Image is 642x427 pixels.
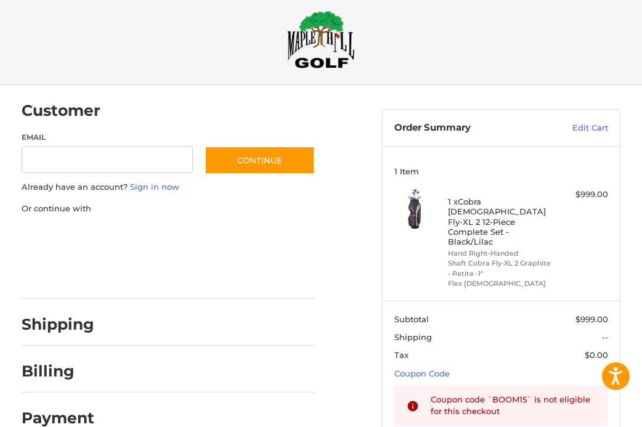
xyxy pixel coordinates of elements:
[22,203,315,215] p: Or continue with
[431,394,596,418] div: Coupon code `BOOM15` is not eligible for this checkout
[448,248,552,259] li: Hand Right-Handed
[575,314,608,324] span: $999.00
[394,368,450,378] a: Coupon Code
[448,258,552,279] li: Shaft Cobra Fly-XL 2 Graphite - Petite -1"
[394,314,429,324] span: Subtotal
[585,350,608,360] span: $0.00
[555,189,608,201] div: $999.00
[394,350,408,360] span: Tax
[22,362,94,381] h2: Billing
[448,279,552,289] li: Flex [DEMOGRAPHIC_DATA]
[22,132,193,143] label: Email
[602,332,608,342] span: --
[122,227,214,249] iframe: PayPal-paylater
[130,182,179,192] a: Sign in now
[394,332,432,342] span: Shipping
[394,122,540,134] h3: Order Summary
[448,197,552,246] h4: 1 x Cobra [DEMOGRAPHIC_DATA] Fly-XL 2 12-Piece Complete Set - Black/Lilac
[17,227,110,249] iframe: PayPal-paypal
[540,394,642,427] iframe: Google Customer Reviews
[22,181,315,193] p: Already have an account?
[287,10,355,68] img: Maple Hill Golf
[540,122,608,134] a: Edit Cart
[22,101,100,120] h2: Customer
[205,146,315,174] button: Continue
[17,264,110,287] iframe: PayPal-venmo
[22,315,94,334] h2: Shipping
[394,166,608,176] h3: 1 Item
